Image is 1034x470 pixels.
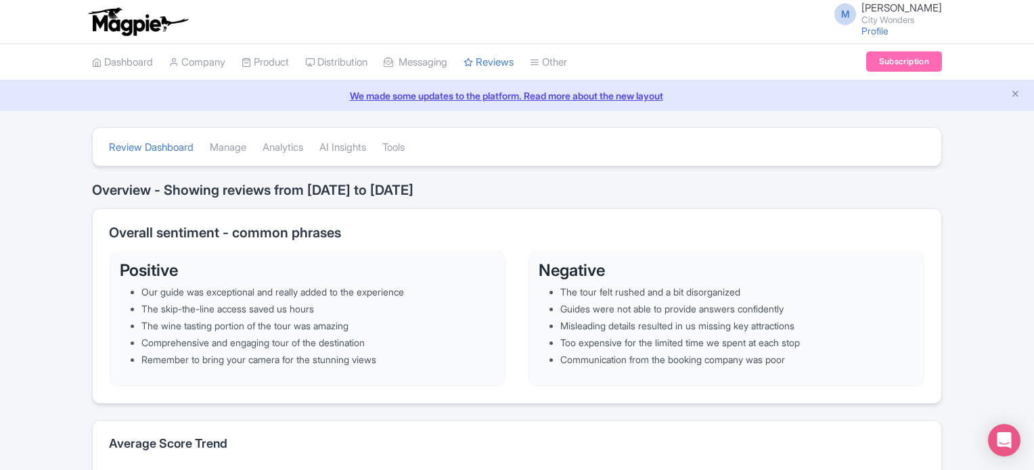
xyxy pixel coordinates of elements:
[834,3,856,25] span: M
[560,285,914,299] li: The tour felt rushed and a bit disorganized
[120,262,495,279] h3: Positive
[1010,87,1020,103] button: Close announcement
[242,44,289,81] a: Product
[560,302,914,316] li: Guides were not able to provide answers confidently
[263,129,303,166] a: Analytics
[560,335,914,350] li: Too expensive for the limited time we spent at each stop
[109,437,227,450] h2: Average Score Trend
[866,51,942,72] a: Subscription
[319,129,366,166] a: AI Insights
[141,302,495,316] li: The skip-the-line access saved us hours
[92,183,942,197] h2: Overview - Showing reviews from [DATE] to [DATE]
[305,44,367,81] a: Distribution
[861,16,942,24] small: City Wonders
[861,1,942,14] span: [PERSON_NAME]
[141,285,495,299] li: Our guide was exceptional and really added to the experience
[539,262,914,279] h3: Negative
[169,44,225,81] a: Company
[85,7,190,37] img: logo-ab69f6fb50320c5b225c76a69d11143b.png
[530,44,567,81] a: Other
[560,352,914,367] li: Communication from the booking company was poor
[8,89,1026,103] a: We made some updates to the platform. Read more about the new layout
[861,25,889,37] a: Profile
[92,44,153,81] a: Dashboard
[560,319,914,333] li: Misleading details resulted in us missing key attractions
[826,3,942,24] a: M [PERSON_NAME] City Wonders
[382,129,405,166] a: Tools
[464,44,514,81] a: Reviews
[210,129,246,166] a: Manage
[109,225,925,240] h2: Overall sentiment - common phrases
[109,129,194,166] a: Review Dashboard
[141,352,495,367] li: Remember to bring your camera for the stunning views
[988,424,1020,456] div: Open Intercom Messenger
[141,335,495,350] li: Comprehensive and engaging tour of the destination
[141,319,495,333] li: The wine tasting portion of the tour was amazing
[384,44,447,81] a: Messaging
